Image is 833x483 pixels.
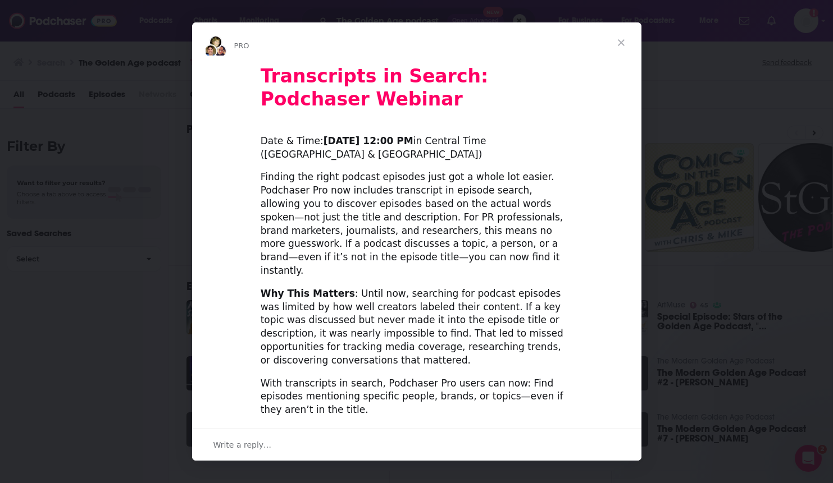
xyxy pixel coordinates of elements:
b: Why This Matters [261,288,355,299]
img: Barbara avatar [209,35,222,49]
span: Write a reply… [213,438,272,452]
span: PRO [234,42,249,50]
b: Transcripts in Search: Podchaser Webinar [261,65,488,110]
b: [DATE] 12:00 PM [324,135,413,146]
div: Open conversation and reply [192,429,641,461]
span: Close [601,22,641,63]
div: Date & Time: in Central Time ([GEOGRAPHIC_DATA] & [GEOGRAPHIC_DATA]) [261,135,573,162]
img: Sydney avatar [213,44,227,58]
div: : Until now, searching for podcast episodes was limited by how well creators labeled their conten... [261,287,573,367]
div: Finding the right podcast episodes just got a whole lot easier. Podchaser Pro now includes transc... [261,171,573,277]
div: With transcripts in search, Podchaser Pro users can now: Find episodes mentioning specific people... [261,377,573,417]
img: Dave avatar [204,44,217,58]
